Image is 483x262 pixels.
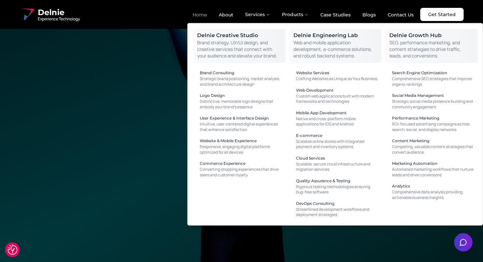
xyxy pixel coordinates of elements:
a: Get Started [420,8,464,21]
button: Cookie Settings [8,245,17,255]
a: Home [187,9,212,20]
a: About [214,9,239,20]
a: Case Studies [315,9,356,20]
button: Open chat [454,233,472,251]
a: Delnie Logo Full [19,7,80,22]
img: Revisit consent button [8,245,17,255]
span: Delnie [38,7,80,18]
button: Products [277,8,314,21]
img: Delnie Logo [19,7,35,22]
nav: Main [187,8,419,21]
span: Experience Technology [38,16,80,22]
a: Contact Us [382,9,419,20]
a: Blogs [357,9,381,20]
button: Services [240,8,275,21]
